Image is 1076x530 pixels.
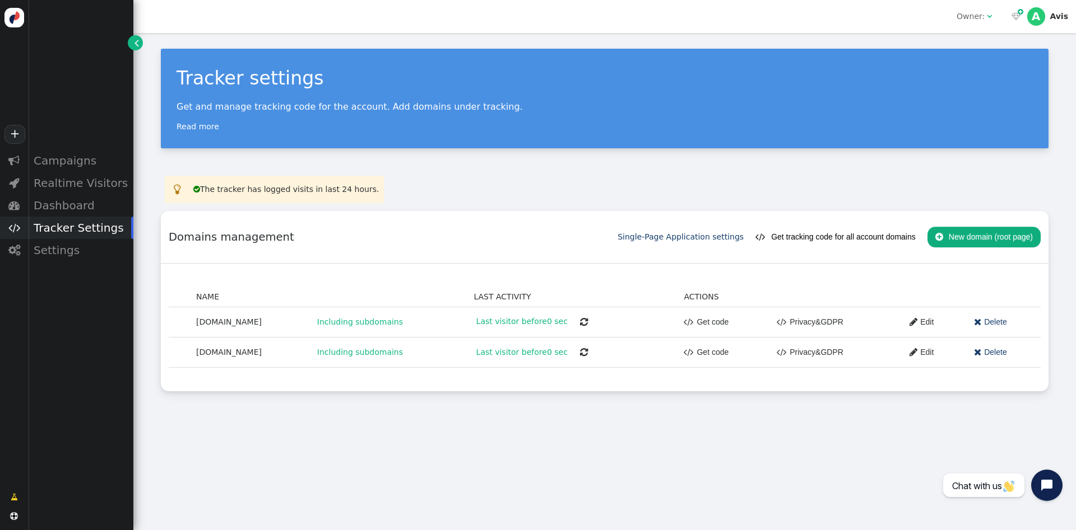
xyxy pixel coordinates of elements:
[684,315,694,329] span: 
[28,172,133,194] div: Realtime Visitors
[3,487,26,507] a: 
[957,11,985,22] div: Owner:
[177,64,1033,92] div: Tracker settings
[777,345,787,359] span: 
[684,345,694,359] span: 
[8,245,20,256] span: 
[547,317,568,326] span: 0 sec
[8,155,20,166] span: 
[10,512,18,520] span: 
[572,312,596,332] button: 
[189,177,383,203] td: The tracker has logged visits in last 24 hours.
[927,227,1041,247] button: New domain (root page)
[28,194,133,217] div: Dashboard
[177,122,219,131] a: Read more
[1012,12,1021,20] span: 
[177,101,1033,112] p: Get and manage tracking code for the account. Add domains under tracking.
[169,229,618,245] div: Domains management
[134,37,139,49] span: 
[192,307,311,337] td: [DOMAIN_NAME]
[902,342,934,362] a: Edit
[315,346,406,358] span: Including subdomains
[28,239,133,261] div: Settings
[1027,7,1045,25] div: A
[572,342,596,362] button: 
[974,345,981,359] span: 
[8,222,20,233] span: 
[474,346,570,358] span: Last visitor before
[474,315,570,327] span: Last visitor before
[684,312,729,332] a: Get code
[128,35,143,50] a: 
[777,315,787,329] span: 
[966,342,1007,362] a: Delete
[4,125,25,144] a: +
[935,232,943,241] span: 
[4,8,24,27] img: logo-icon.svg
[910,315,917,329] span: 
[684,342,729,362] a: Get code
[902,312,934,332] a: Edit
[680,287,765,307] td: ACTIONS
[193,185,200,193] span: 
[755,227,916,247] button: Get tracking code for all account domains
[315,316,406,328] span: Including subdomains
[547,347,568,356] span: 0 sec
[987,12,992,20] span: 
[618,232,744,241] a: Single-Page Application settings
[966,312,1007,332] a: Delete
[755,232,766,241] span: 
[174,184,180,195] span: 
[470,287,680,307] td: LAST ACTIVITY
[769,312,843,332] a: Privacy&GDPR
[192,287,311,307] td: NAME
[1050,12,1068,21] div: Avis
[8,200,20,211] span: 
[974,315,981,329] span: 
[9,177,20,189] span: 
[580,348,588,357] span: 
[28,217,133,239] div: Tracker Settings
[1018,7,1023,17] span: 
[28,149,133,172] div: Campaigns
[1009,11,1023,22] a:  
[192,337,311,367] td: [DOMAIN_NAME]
[910,345,917,359] span: 
[11,491,18,503] span: 
[769,342,843,362] a: Privacy&GDPR
[580,317,588,326] span: 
